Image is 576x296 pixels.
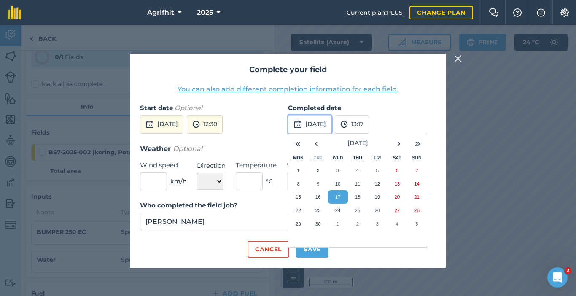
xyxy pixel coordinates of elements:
[8,6,21,19] img: fieldmargin Logo
[512,8,522,17] img: A question mark icon
[308,164,328,177] button: September 2, 2025
[396,221,398,226] abbr: October 4, 2025
[348,190,368,204] button: September 18, 2025
[355,207,360,213] abbr: September 25, 2025
[336,167,339,173] abbr: September 3, 2025
[390,134,408,153] button: ›
[335,194,341,199] abbr: September 17, 2025
[236,160,277,170] label: Temperature
[335,115,369,134] button: 13:17
[173,145,202,153] em: Optional
[367,190,387,204] button: September 19, 2025
[355,194,360,199] abbr: September 18, 2025
[376,167,379,173] abbr: September 5, 2025
[315,207,321,213] abbr: September 23, 2025
[335,181,341,186] abbr: September 10, 2025
[296,194,301,199] abbr: September 15, 2025
[288,190,308,204] button: September 15, 2025
[293,119,302,129] img: svg+xml;base64,PD94bWwgdmVyc2lvbj0iMS4wIiBlbmNvZGluZz0idXRmLTgiPz4KPCEtLSBHZW5lcmF0b3I6IEFkb2JlIE...
[387,190,407,204] button: September 20, 2025
[328,204,348,217] button: September 24, 2025
[308,217,328,231] button: September 30, 2025
[356,221,359,226] abbr: October 2, 2025
[348,217,368,231] button: October 2, 2025
[328,217,348,231] button: October 1, 2025
[328,190,348,204] button: September 17, 2025
[415,221,418,226] abbr: October 5, 2025
[396,167,398,173] abbr: September 6, 2025
[140,160,187,170] label: Wind speed
[288,134,307,153] button: «
[140,115,183,134] button: [DATE]
[489,8,499,17] img: Two speech bubbles overlapping with the left bubble in the forefront
[415,167,418,173] abbr: September 7, 2025
[293,155,304,160] abbr: Monday
[288,115,331,134] button: [DATE]
[374,181,380,186] abbr: September 12, 2025
[367,164,387,177] button: September 5, 2025
[348,204,368,217] button: September 25, 2025
[317,181,319,186] abbr: September 9, 2025
[393,155,401,160] abbr: Saturday
[328,164,348,177] button: September 3, 2025
[340,119,348,129] img: svg+xml;base64,PD94bWwgdmVyc2lvbj0iMS4wIiBlbmNvZGluZz0idXRmLTgiPz4KPCEtLSBHZW5lcmF0b3I6IEFkb2JlIE...
[140,104,173,112] strong: Start date
[317,167,319,173] abbr: September 2, 2025
[387,204,407,217] button: September 27, 2025
[387,164,407,177] button: September 6, 2025
[547,267,568,288] iframe: Intercom live chat
[408,134,427,153] button: »
[315,194,321,199] abbr: September 16, 2025
[314,155,323,160] abbr: Tuesday
[454,54,462,64] img: svg+xml;base64,PHN2ZyB4bWxucz0iaHR0cDovL3d3dy53My5vcmcvMjAwMC9zdmciIHdpZHRoPSIyMiIgaGVpZ2h0PSIzMC...
[353,155,362,160] abbr: Thursday
[565,267,571,274] span: 2
[266,177,273,186] span: ° C
[248,241,289,258] button: Cancel
[394,194,400,199] abbr: September 20, 2025
[178,84,398,94] button: You can also add different completion information for each field.
[288,217,308,231] button: September 29, 2025
[140,64,436,76] h2: Complete your field
[307,134,326,153] button: ‹
[296,241,328,258] button: Save
[140,143,436,154] h3: Weather
[308,177,328,191] button: September 9, 2025
[308,190,328,204] button: September 16, 2025
[333,155,343,160] abbr: Wednesday
[407,217,427,231] button: October 5, 2025
[296,207,301,213] abbr: September 22, 2025
[347,8,403,17] span: Current plan : PLUS
[288,104,341,112] strong: Completed date
[374,207,380,213] abbr: September 26, 2025
[374,155,381,160] abbr: Friday
[394,207,400,213] abbr: September 27, 2025
[367,217,387,231] button: October 3, 2025
[140,201,237,209] strong: Who completed the field job?
[287,161,328,171] label: Weather
[187,115,223,134] button: 12:30
[288,204,308,217] button: September 22, 2025
[376,221,379,226] abbr: October 3, 2025
[412,155,421,160] abbr: Sunday
[348,164,368,177] button: September 4, 2025
[328,177,348,191] button: September 10, 2025
[409,6,473,19] a: Change plan
[197,8,213,18] span: 2025
[387,217,407,231] button: October 4, 2025
[560,8,570,17] img: A cog icon
[335,207,341,213] abbr: September 24, 2025
[348,177,368,191] button: September 11, 2025
[147,8,174,18] span: Agrifhit
[326,134,390,153] button: [DATE]
[288,164,308,177] button: September 1, 2025
[145,119,154,129] img: svg+xml;base64,PD94bWwgdmVyc2lvbj0iMS4wIiBlbmNvZGluZz0idXRmLTgiPz4KPCEtLSBHZW5lcmF0b3I6IEFkb2JlIE...
[407,177,427,191] button: September 14, 2025
[175,104,202,112] em: Optional
[192,119,200,129] img: svg+xml;base64,PD94bWwgdmVyc2lvbj0iMS4wIiBlbmNvZGluZz0idXRmLTgiPz4KPCEtLSBHZW5lcmF0b3I6IEFkb2JlIE...
[288,177,308,191] button: September 8, 2025
[315,221,321,226] abbr: September 30, 2025
[367,177,387,191] button: September 12, 2025
[308,204,328,217] button: September 23, 2025
[537,8,545,18] img: svg+xml;base64,PHN2ZyB4bWxucz0iaHR0cDovL3d3dy53My5vcmcvMjAwMC9zdmciIHdpZHRoPSIxNyIgaGVpZ2h0PSIxNy...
